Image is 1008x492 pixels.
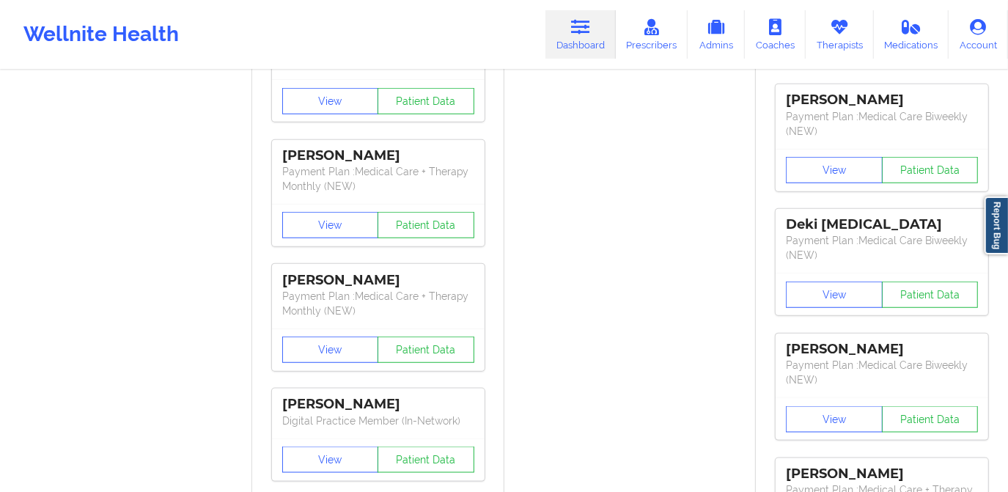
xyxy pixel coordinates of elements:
p: Payment Plan : Medical Care + Therapy Monthly (NEW) [282,164,474,194]
button: View [786,282,883,308]
button: View [282,88,379,114]
button: Patient Data [378,447,474,473]
button: View [282,337,379,363]
div: [PERSON_NAME] [786,466,978,482]
a: Admins [688,10,745,59]
div: [PERSON_NAME] [282,147,474,164]
div: [PERSON_NAME] [786,341,978,358]
button: View [786,157,883,183]
button: Patient Data [378,212,474,238]
a: Prescribers [616,10,688,59]
button: Patient Data [882,406,979,433]
a: Therapists [806,10,874,59]
a: Dashboard [545,10,616,59]
button: Patient Data [882,157,979,183]
a: Account [949,10,1008,59]
div: Deki [MEDICAL_DATA] [786,216,978,233]
p: Payment Plan : Medical Care Biweekly (NEW) [786,358,978,387]
a: Coaches [745,10,806,59]
button: Patient Data [378,337,474,363]
p: Payment Plan : Medical Care Biweekly (NEW) [786,109,978,139]
div: [PERSON_NAME] [786,92,978,109]
div: [PERSON_NAME] [282,396,474,413]
button: View [282,447,379,473]
button: View [786,406,883,433]
p: Digital Practice Member (In-Network) [282,414,474,428]
a: Report Bug [985,197,1008,254]
div: [PERSON_NAME] [282,272,474,289]
p: Payment Plan : Medical Care + Therapy Monthly (NEW) [282,289,474,318]
a: Medications [874,10,949,59]
button: Patient Data [378,88,474,114]
button: Patient Data [882,282,979,308]
button: View [282,212,379,238]
p: Payment Plan : Medical Care Biweekly (NEW) [786,233,978,262]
